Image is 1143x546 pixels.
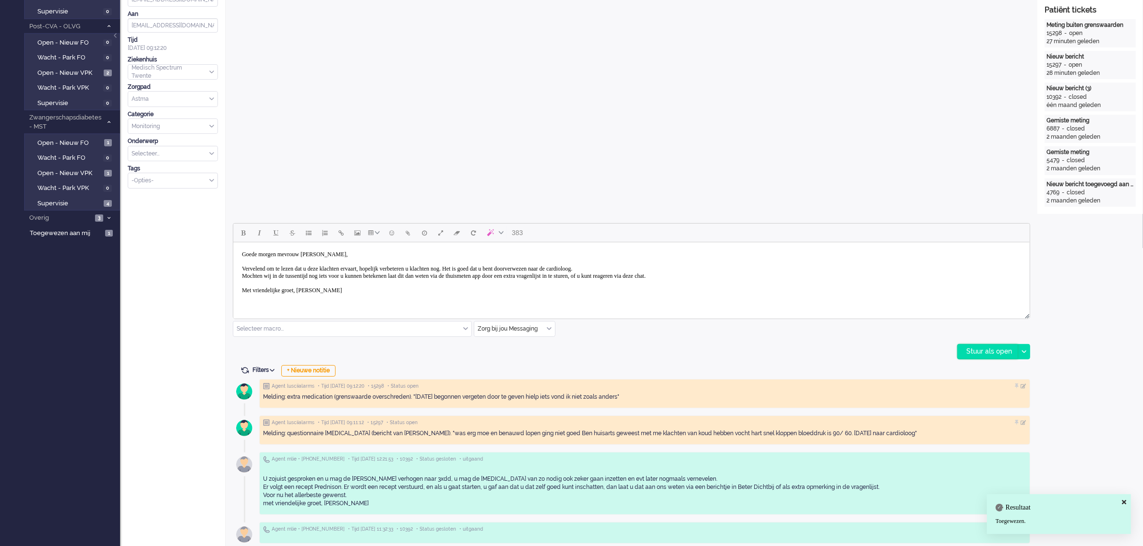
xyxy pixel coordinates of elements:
a: Wacht - Park FO 0 [28,152,119,163]
img: ic_telephone_grey.svg [263,526,270,533]
span: 3 [95,214,103,222]
button: Insert/edit image [349,225,366,241]
span: 0 [103,154,112,162]
button: Strikethrough [284,225,301,241]
button: Italic [252,225,268,241]
a: Open - Nieuw VPK 2 [28,67,119,78]
div: Select Tags [128,173,218,189]
button: 383 [507,225,527,241]
span: 383 [512,229,523,237]
div: Resize [1022,310,1030,319]
div: Melding: questionnaire [MEDICAL_DATA] (bericht van [PERSON_NAME]). "was erg moe en benauwd lopen ... [263,429,1026,438]
div: closed [1067,125,1085,133]
span: 2 [104,70,112,77]
a: Wacht - Park VPK 0 [28,82,119,93]
div: U zojuist gesproken en u mag de [PERSON_NAME] verhogen naar 3xdd, u mag de [MEDICAL_DATA] van zo ... [263,466,1026,508]
span: 0 [103,8,112,15]
div: één maand geleden [1047,101,1134,109]
a: Wacht - Park VPK 0 [28,182,119,193]
span: • uitgaand [459,526,483,533]
div: - [1059,156,1067,165]
span: Wacht - Park VPK [37,83,101,93]
div: + Nieuwe notitie [281,365,336,377]
div: 2 maanden geleden [1047,197,1134,205]
div: Categorie [128,110,218,119]
div: 5479 [1047,156,1059,165]
span: • Status gesloten [416,526,456,533]
div: Nieuw bericht [1047,53,1134,61]
span: Agent lusciialarms [272,419,314,426]
span: 0 [103,84,112,92]
span: • 15298 [368,383,384,390]
button: Emoticons [384,225,400,241]
div: Tags [128,165,218,173]
button: AI [481,225,507,241]
div: 6887 [1047,125,1059,133]
iframe: Rich Text Area [233,242,1030,310]
div: closed [1067,156,1085,165]
a: Supervisie 4 [28,198,119,208]
span: Wacht - Park VPK [37,184,101,193]
span: 1 [105,230,113,237]
div: Aan [128,10,218,18]
img: avatar [232,452,256,476]
a: Supervisie 0 [28,6,119,16]
span: Zwangerschapsdiabetes - MST [28,113,102,131]
div: 15297 [1047,61,1061,69]
span: 0 [103,39,112,47]
img: avatar [232,380,256,404]
a: Open - Nieuw FO 0 [28,37,119,47]
span: Agent lusciialarms [272,383,314,390]
span: • Tijd [DATE] 09:12:20 [318,383,364,390]
button: Underline [268,225,284,241]
img: ic_note_grey.svg [263,419,270,426]
div: 27 minuten geleden [1047,37,1134,46]
div: closed [1067,189,1085,197]
button: Bullet list [301,225,317,241]
span: Agent mlie • [PHONE_NUMBER] [272,526,345,533]
a: Toegewezen aan mij 1 [28,227,120,238]
div: Gemiste meting [1047,117,1134,125]
div: Patiënt tickets [1045,5,1136,16]
span: • 10392 [397,456,413,463]
div: Ziekenhuis [128,56,218,64]
div: closed [1069,93,1087,101]
span: Wacht - Park FO [37,154,101,163]
span: 1 [104,170,112,177]
button: Fullscreen [433,225,449,241]
span: Supervisie [37,99,101,108]
span: Filters [253,367,278,373]
span: Open - Nieuw FO [37,38,101,47]
div: Toegewezen. [996,517,1122,525]
span: Toegewezen aan mij [30,229,102,238]
div: - [1061,93,1069,101]
span: • Tijd [DATE] 11:32:33 [348,526,393,533]
div: - [1059,125,1067,133]
div: 2 maanden geleden [1047,165,1134,173]
span: Open - Nieuw FO [37,139,102,148]
span: Open - Nieuw VPK [37,169,102,178]
img: ic_telephone_grey.svg [263,456,270,463]
span: • Status open [387,383,419,390]
div: 10392 [1047,93,1061,101]
button: Reset content [465,225,481,241]
span: • 10392 [397,526,413,533]
button: Insert/edit link [333,225,349,241]
span: • uitgaand [459,456,483,463]
div: [DATE] 09:12:20 [128,36,218,52]
span: 0 [103,54,112,61]
div: 2 maanden geleden [1047,133,1134,141]
div: - [1062,29,1069,37]
span: • 15297 [367,419,383,426]
div: Nieuw bericht toegevoegd aan gesprek [1047,180,1134,189]
div: Onderwerp [128,137,218,145]
div: open [1069,61,1082,69]
div: - [1061,61,1069,69]
span: • Status open [386,419,418,426]
div: - [1059,189,1067,197]
img: avatar [232,416,256,440]
a: Supervisie 0 [28,97,119,108]
div: Nieuw bericht (3) [1047,84,1134,93]
span: Agent mlie • [PHONE_NUMBER] [272,456,345,463]
img: ic_note_grey.svg [263,383,270,390]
